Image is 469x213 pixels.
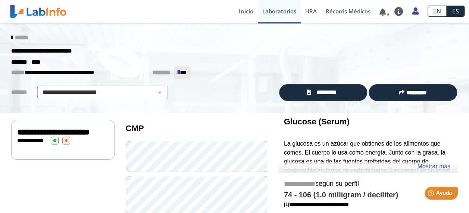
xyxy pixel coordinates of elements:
[284,201,349,207] a: [1]
[126,124,144,133] b: CMP
[447,6,465,17] a: ES
[417,162,450,171] a: Mostrar más
[284,117,350,126] b: Glucose (Serum)
[284,180,452,188] h5: según su perfil
[284,191,452,200] h4: 74 - 106 (1.0 milligram / deciliter)
[403,184,461,205] iframe: Help widget launcher
[428,6,447,17] a: EN
[305,7,317,15] span: HRA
